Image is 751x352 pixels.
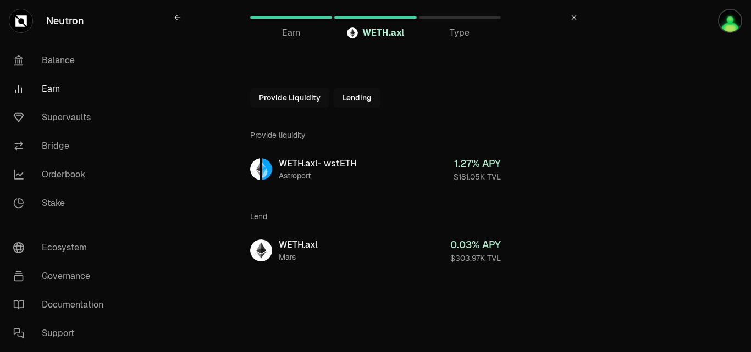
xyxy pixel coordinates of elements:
a: Earn [250,4,332,31]
a: Balance [4,46,119,75]
button: Provide Liquidity [250,88,329,108]
div: 0.03 % APY [450,237,501,253]
a: Earn [4,75,119,103]
a: Supervaults [4,103,119,132]
div: Lend [250,202,501,231]
img: WETH.axl [250,158,260,180]
a: Bridge [4,132,119,160]
a: Ecosystem [4,233,119,262]
img: wstETH [262,158,272,180]
img: WETH.axl [250,239,272,261]
span: Type [450,26,470,40]
div: Mars [279,252,318,262]
a: Orderbook [4,160,119,189]
a: WETH.axlWETH.axl [334,4,416,31]
img: WETH.axl [347,27,358,38]
a: WETH.axlwstETHWETH.axl- wstETHAstroport1.27% APY$181.05K TVL [241,149,510,189]
div: $303.97K TVL [450,253,501,264]
div: Provide liquidity [250,121,501,149]
img: semtexNSPL2 [718,9,742,33]
button: Lending [334,88,380,108]
a: Stake [4,189,119,217]
span: Earn [282,26,300,40]
a: Governance [4,262,119,290]
div: WETH.axl [279,238,318,252]
div: 1.27 % APY [454,156,501,171]
div: $181.05K TVL [454,171,501,182]
a: Documentation [4,290,119,319]
span: WETH.axl [362,26,404,40]
a: Support [4,319,119,348]
div: WETH.axl - wstETH [279,157,356,170]
div: Astroport [279,170,356,181]
a: WETH.axlWETH.axlMars0.03% APY$303.97K TVL [241,231,510,270]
